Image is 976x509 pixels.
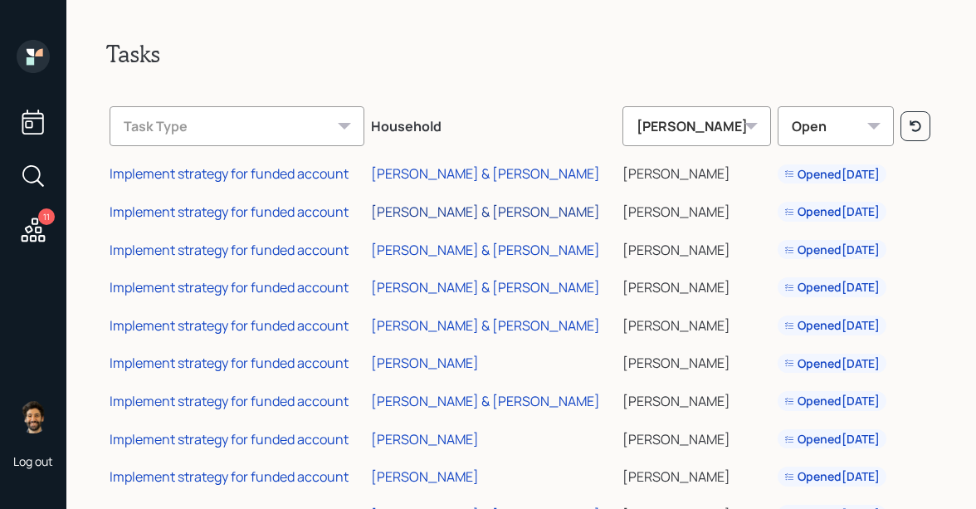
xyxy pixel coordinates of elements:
div: Opened [DATE] [784,203,880,220]
img: eric-schwartz-headshot.png [17,400,50,433]
td: [PERSON_NAME] [619,379,774,418]
div: Task Type [110,106,364,146]
td: [PERSON_NAME] [619,342,774,380]
div: [PERSON_NAME] [371,467,479,486]
div: 11 [38,208,55,225]
div: [PERSON_NAME] & [PERSON_NAME] [371,241,600,259]
div: Opened [DATE] [784,393,880,409]
div: Opened [DATE] [784,242,880,258]
div: [PERSON_NAME] & [PERSON_NAME] [371,203,600,221]
div: Open [778,106,894,146]
div: Implement strategy for funded account [110,316,349,335]
div: Opened [DATE] [784,468,880,485]
div: Opened [DATE] [784,279,880,296]
td: [PERSON_NAME] [619,266,774,304]
td: [PERSON_NAME] [619,190,774,228]
td: [PERSON_NAME] [619,304,774,342]
th: Household [368,95,618,153]
div: Implement strategy for funded account [110,278,349,296]
td: [PERSON_NAME] [619,455,774,493]
div: Implement strategy for funded account [110,203,349,221]
td: [PERSON_NAME] [619,418,774,456]
div: Log out [13,453,53,469]
div: Implement strategy for funded account [110,164,349,183]
div: Implement strategy for funded account [110,430,349,448]
div: Opened [DATE] [784,431,880,448]
div: [PERSON_NAME] [622,106,771,146]
div: [PERSON_NAME] & [PERSON_NAME] [371,392,600,410]
td: [PERSON_NAME] [619,153,774,191]
div: Implement strategy for funded account [110,354,349,372]
div: Implement strategy for funded account [110,392,349,410]
div: Opened [DATE] [784,355,880,372]
div: [PERSON_NAME] [371,354,479,372]
div: [PERSON_NAME] [371,430,479,448]
div: Opened [DATE] [784,317,880,334]
div: [PERSON_NAME] & [PERSON_NAME] [371,316,600,335]
h2: Tasks [106,40,936,68]
td: [PERSON_NAME] [619,228,774,267]
div: [PERSON_NAME] & [PERSON_NAME] [371,278,600,296]
div: [PERSON_NAME] & [PERSON_NAME] [371,164,600,183]
div: Implement strategy for funded account [110,241,349,259]
div: Implement strategy for funded account [110,467,349,486]
div: Opened [DATE] [784,166,880,183]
